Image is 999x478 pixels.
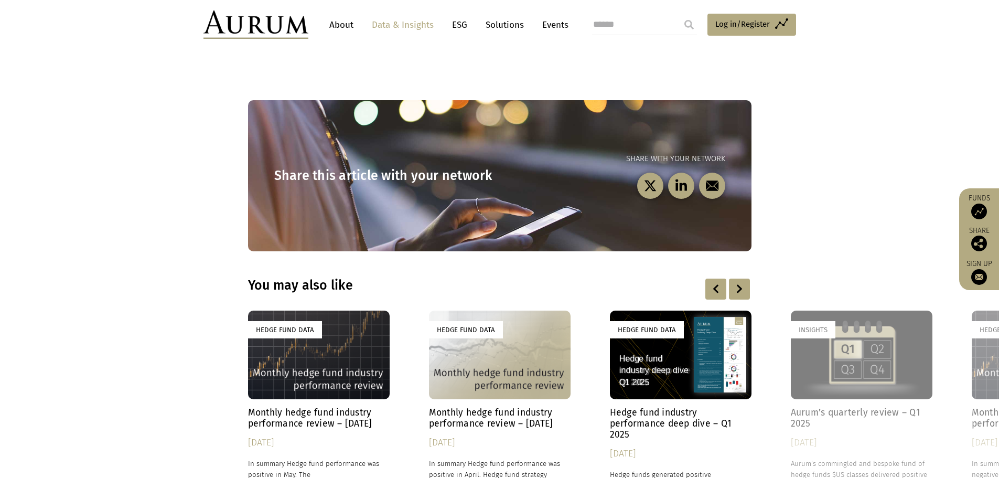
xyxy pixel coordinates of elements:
div: [DATE] [429,435,571,450]
a: Solutions [480,15,529,35]
a: Log in/Register [707,14,796,36]
p: Share with your network [500,153,725,165]
img: Sign up to our newsletter [971,269,987,285]
img: linkedin-black.svg [674,179,688,193]
h4: Hedge fund industry performance deep dive – Q1 2025 [610,407,751,440]
img: Access Funds [971,204,987,219]
div: [DATE] [248,435,390,450]
div: Share [964,227,994,251]
img: email-black.svg [705,179,718,193]
div: [DATE] [610,447,751,461]
img: Share this post [971,236,987,251]
h3: Share this article with your network [274,168,500,184]
div: [DATE] [791,435,932,450]
div: Insights [791,321,835,338]
a: Events [537,15,568,35]
a: Data & Insights [367,15,439,35]
h4: Monthly hedge fund industry performance review – [DATE] [248,407,390,429]
div: Hedge Fund Data [248,321,322,338]
h4: Aurum’s quarterly review – Q1 2025 [791,407,932,429]
a: ESG [447,15,472,35]
img: Aurum [203,10,308,39]
span: Log in/Register [715,18,770,30]
input: Submit [679,14,700,35]
div: Hedge Fund Data [429,321,503,338]
h4: Monthly hedge fund industry performance review – [DATE] [429,407,571,429]
div: Hedge Fund Data [610,321,684,338]
a: About [324,15,359,35]
h3: You may also like [248,278,616,293]
a: Sign up [964,259,994,285]
img: twitter-black.svg [643,179,657,193]
a: Funds [964,194,994,219]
